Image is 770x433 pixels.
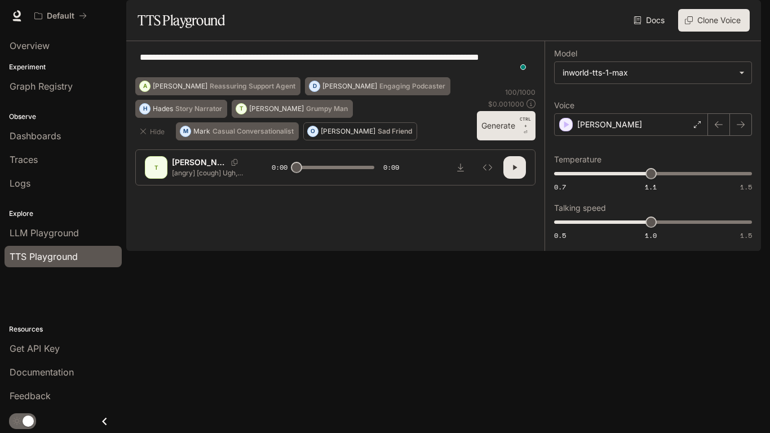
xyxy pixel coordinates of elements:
[227,159,242,166] button: Copy Voice ID
[303,122,417,140] button: O[PERSON_NAME]Sad Friend
[176,122,299,140] button: MMarkCasual Conversationalist
[29,5,92,27] button: All workspaces
[488,99,524,109] p: $ 0.001000
[172,168,245,178] p: [angry] [cough] Ugh, this stupid cough... It's just so hard [cough] not getting sick this time of...
[309,77,320,95] div: D
[175,105,222,112] p: Story Narrator
[645,231,657,240] span: 1.0
[555,62,751,83] div: inworld-tts-1-max
[554,156,601,164] p: Temperature
[232,100,353,118] button: T[PERSON_NAME]Grumpy Man
[47,11,74,21] p: Default
[193,128,210,135] p: Mark
[272,162,287,173] span: 0:00
[477,111,536,140] button: GenerateCTRL +⏎
[554,101,574,109] p: Voice
[476,156,499,179] button: Inspect
[520,116,531,136] p: ⏎
[140,100,150,118] div: H
[135,77,300,95] button: A[PERSON_NAME]Reassuring Support Agent
[449,156,472,179] button: Download audio
[213,128,294,135] p: Casual Conversationalist
[180,122,191,140] div: M
[554,204,606,212] p: Talking speed
[520,116,531,129] p: CTRL +
[563,67,733,78] div: inworld-tts-1-max
[138,9,225,32] h1: TTS Playground
[322,83,377,90] p: [PERSON_NAME]
[140,77,150,95] div: A
[147,158,165,176] div: T
[140,51,531,77] textarea: To enrich screen reader interactions, please activate Accessibility in Grammarly extension settings
[305,77,450,95] button: D[PERSON_NAME]Engaging Podcaster
[153,83,207,90] p: [PERSON_NAME]
[379,83,445,90] p: Engaging Podcaster
[172,157,227,168] p: [PERSON_NAME]
[740,231,752,240] span: 1.5
[631,9,669,32] a: Docs
[236,100,246,118] div: T
[378,128,412,135] p: Sad Friend
[210,83,295,90] p: Reassuring Support Agent
[306,105,348,112] p: Grumpy Man
[153,105,173,112] p: Hades
[308,122,318,140] div: O
[135,122,171,140] button: Hide
[678,9,750,32] button: Clone Voice
[135,100,227,118] button: HHadesStory Narrator
[740,182,752,192] span: 1.5
[383,162,399,173] span: 0:09
[577,119,642,130] p: [PERSON_NAME]
[554,182,566,192] span: 0.7
[505,87,536,97] p: 100 / 1000
[554,50,577,58] p: Model
[645,182,657,192] span: 1.1
[249,105,304,112] p: [PERSON_NAME]
[554,231,566,240] span: 0.5
[321,128,375,135] p: [PERSON_NAME]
